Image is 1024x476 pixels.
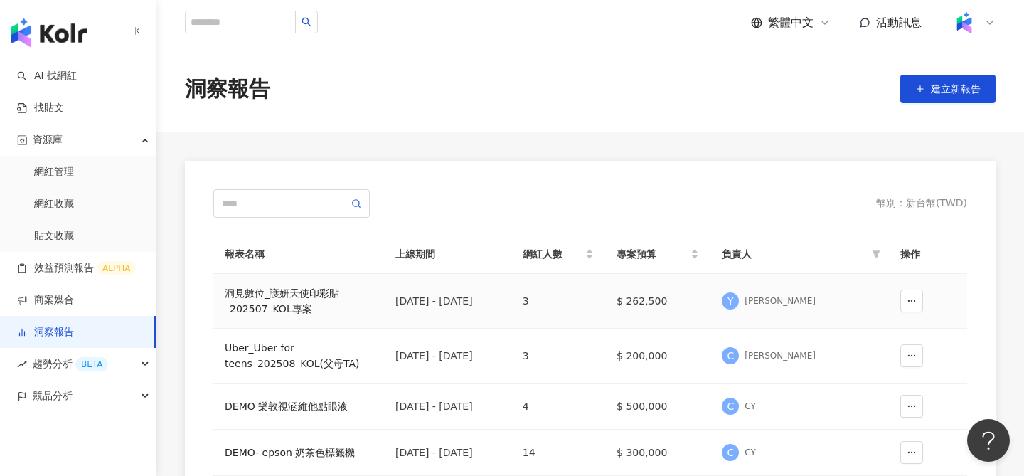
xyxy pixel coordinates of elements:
td: $ 300,000 [605,430,710,476]
th: 專案預算 [605,235,710,274]
span: 專案預算 [617,246,688,262]
a: 商案媒合 [17,293,74,307]
div: [PERSON_NAME] [745,350,816,362]
td: 3 [511,274,605,329]
td: 14 [511,430,605,476]
span: C [727,398,734,414]
span: Y [727,293,734,309]
div: [DATE] - [DATE] [395,445,500,460]
th: 上線期間 [384,235,511,274]
a: 網紅收藏 [34,197,74,211]
button: 建立新報告 [900,75,996,103]
img: Kolr%20app%20icon%20%281%29.png [951,9,978,36]
div: CY [745,401,756,413]
a: DEMO- epson 奶茶色標籤機 [225,445,373,460]
span: search [302,17,311,27]
div: 洞察報告 [185,74,270,104]
a: 洞察報告 [17,325,74,339]
span: 競品分析 [33,380,73,412]
a: searchAI 找網紅 [17,69,77,83]
a: 效益預測報告ALPHA [17,261,136,275]
a: 找貼文 [17,101,64,115]
span: 負責人 [722,246,866,262]
span: C [727,445,734,460]
span: 網紅人數 [523,246,582,262]
div: 幣別 ： 新台幣 ( TWD ) [876,196,967,211]
th: 網紅人數 [511,235,605,274]
a: 網紅管理 [34,165,74,179]
span: 資源庫 [33,124,63,156]
span: filter [869,243,883,265]
span: 趨勢分析 [33,348,108,380]
span: filter [872,250,880,258]
a: 洞⾒數位_護妍天使印彩貼 _202507_KOL專案 [225,285,373,317]
div: BETA [75,357,108,371]
span: 繁體中文 [768,15,814,31]
span: 活動訊息 [876,16,922,29]
span: 建立新報告 [931,83,981,95]
div: [DATE] - [DATE] [395,348,500,364]
th: 操作 [889,235,967,274]
div: [DATE] - [DATE] [395,398,500,414]
td: $ 500,000 [605,384,710,430]
td: $ 200,000 [605,329,710,384]
th: 報表名稱 [213,235,384,274]
span: rise [17,359,27,369]
div: CY [745,447,756,459]
td: 3 [511,329,605,384]
td: $ 262,500 [605,274,710,329]
img: logo [11,18,87,47]
div: [DATE] - [DATE] [395,293,500,309]
iframe: Help Scout Beacon - Open [967,419,1010,462]
a: DEMO 樂敦視涵維他點眼液 [225,398,373,414]
div: [PERSON_NAME] [745,295,816,307]
a: Uber_Uber for teens_202508_KOL(父母TA) [225,340,373,371]
a: 貼文收藏 [34,229,74,243]
td: 4 [511,384,605,430]
span: C [727,348,734,364]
